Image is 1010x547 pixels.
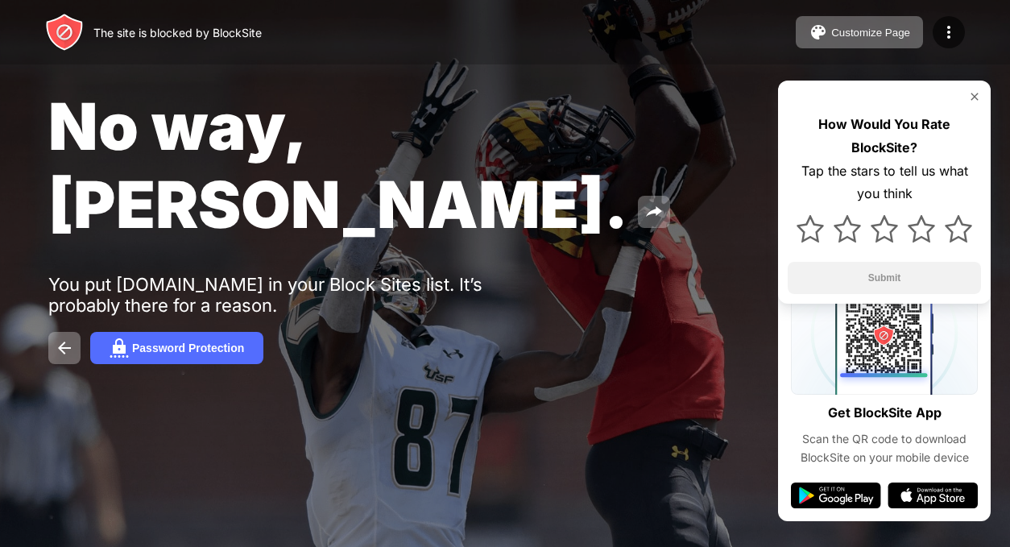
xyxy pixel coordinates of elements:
img: header-logo.svg [45,13,84,52]
span: No way, [PERSON_NAME]. [48,87,628,243]
img: star.svg [945,215,972,242]
div: Password Protection [132,342,244,354]
div: How Would You Rate BlockSite? [788,113,981,160]
img: menu-icon.svg [939,23,958,42]
div: Tap the stars to tell us what you think [788,160,981,206]
img: star.svg [908,215,935,242]
div: You put [DOMAIN_NAME] in your Block Sites list. It’s probably there for a reason. [48,274,546,316]
img: app-store.svg [888,483,978,508]
img: back.svg [55,338,74,358]
button: Password Protection [90,332,263,364]
img: star.svg [834,215,861,242]
button: Submit [788,262,981,294]
img: pallet.svg [809,23,828,42]
div: Customize Page [831,27,910,39]
img: rate-us-close.svg [968,90,981,103]
img: star.svg [871,215,898,242]
button: Customize Page [796,16,923,48]
img: share.svg [644,202,664,222]
div: The site is blocked by BlockSite [93,26,262,39]
img: google-play.svg [791,483,881,508]
img: password.svg [110,338,129,358]
img: star.svg [797,215,824,242]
